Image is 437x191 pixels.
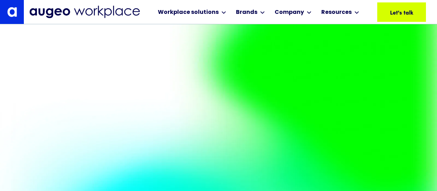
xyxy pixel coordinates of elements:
a: Let's talk [377,2,426,22]
img: Augeo's "a" monogram decorative logo in white. [7,7,17,17]
div: Resources [321,8,352,17]
div: Company [275,8,304,17]
img: Augeo Workplace business unit full logo in mignight blue. [29,6,140,18]
div: Workplace solutions [158,8,219,17]
div: Brands [236,8,257,17]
